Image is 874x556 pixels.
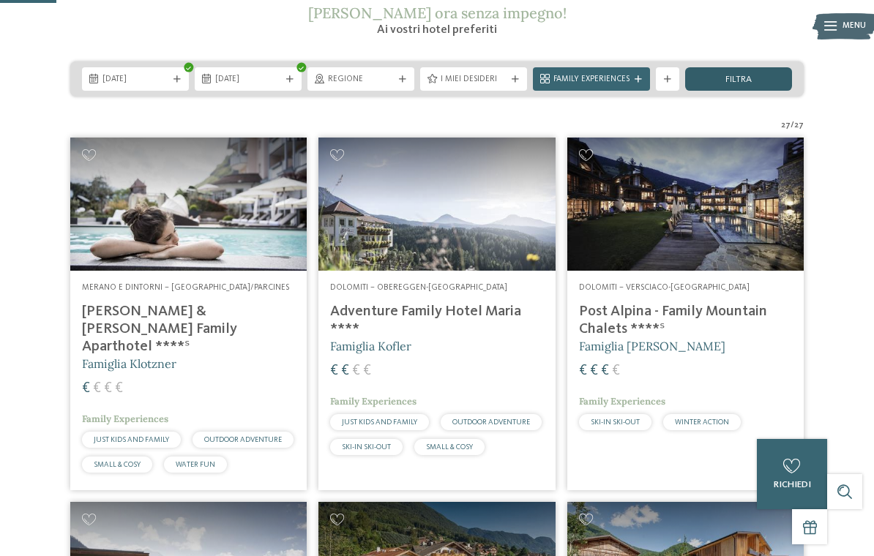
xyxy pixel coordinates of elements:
[781,120,791,132] span: 27
[330,395,417,407] span: Family Experiences
[93,381,101,396] span: €
[70,138,307,489] a: Cercate un hotel per famiglie? Qui troverete solo i migliori! Merano e dintorni – [GEOGRAPHIC_DAT...
[579,303,792,338] h4: Post Alpina - Family Mountain Chalets ****ˢ
[352,364,360,378] span: €
[82,381,90,396] span: €
[601,364,609,378] span: €
[579,339,725,353] span: Famiglia [PERSON_NAME]
[567,138,804,489] a: Cercate un hotel per famiglie? Qui troverete solo i migliori! Dolomiti – Versciaco-[GEOGRAPHIC_DA...
[579,364,587,378] span: €
[342,443,391,451] span: SKI-IN SKI-OUT
[330,303,543,338] h4: Adventure Family Hotel Maria ****
[377,24,497,36] span: Ai vostri hotel preferiti
[94,436,169,443] span: JUST KIDS AND FAMILY
[115,381,123,396] span: €
[567,138,804,271] img: Post Alpina - Family Mountain Chalets ****ˢ
[82,283,289,292] span: Merano e dintorni – [GEOGRAPHIC_DATA]/Parcines
[579,395,665,407] span: Family Experiences
[318,138,555,271] img: Adventure Family Hotel Maria ****
[176,461,215,468] span: WATER FUN
[70,138,307,271] img: Cercate un hotel per famiglie? Qui troverete solo i migliori!
[725,75,752,85] span: filtra
[342,418,417,426] span: JUST KIDS AND FAMILY
[204,436,282,443] span: OUTDOOR ADVENTURE
[308,4,567,22] span: [PERSON_NAME] ora senza impegno!
[794,120,804,132] span: 27
[318,138,555,489] a: Cercate un hotel per famiglie? Qui troverete solo i migliori! Dolomiti – Obereggen-[GEOGRAPHIC_DA...
[104,381,112,396] span: €
[330,364,338,378] span: €
[591,418,640,426] span: SKI-IN SKI-OUT
[330,283,507,292] span: Dolomiti – Obereggen-[GEOGRAPHIC_DATA]
[94,461,141,468] span: SMALL & COSY
[579,283,750,292] span: Dolomiti – Versciaco-[GEOGRAPHIC_DATA]
[452,418,530,426] span: OUTDOOR ADVENTURE
[102,74,168,86] span: [DATE]
[675,418,729,426] span: WINTER ACTION
[757,439,827,509] a: richiedi
[82,413,168,425] span: Family Experiences
[363,364,371,378] span: €
[82,303,295,356] h4: [PERSON_NAME] & [PERSON_NAME] Family Aparthotel ****ˢ
[215,74,281,86] span: [DATE]
[341,364,349,378] span: €
[82,356,176,371] span: Famiglia Klotzner
[612,364,620,378] span: €
[774,480,811,489] span: richiedi
[553,74,630,86] span: Family Experiences
[441,74,507,86] span: I miei desideri
[426,443,473,451] span: SMALL & COSY
[791,120,794,132] span: /
[330,339,411,353] span: Famiglia Kofler
[328,74,394,86] span: Regione
[590,364,598,378] span: €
